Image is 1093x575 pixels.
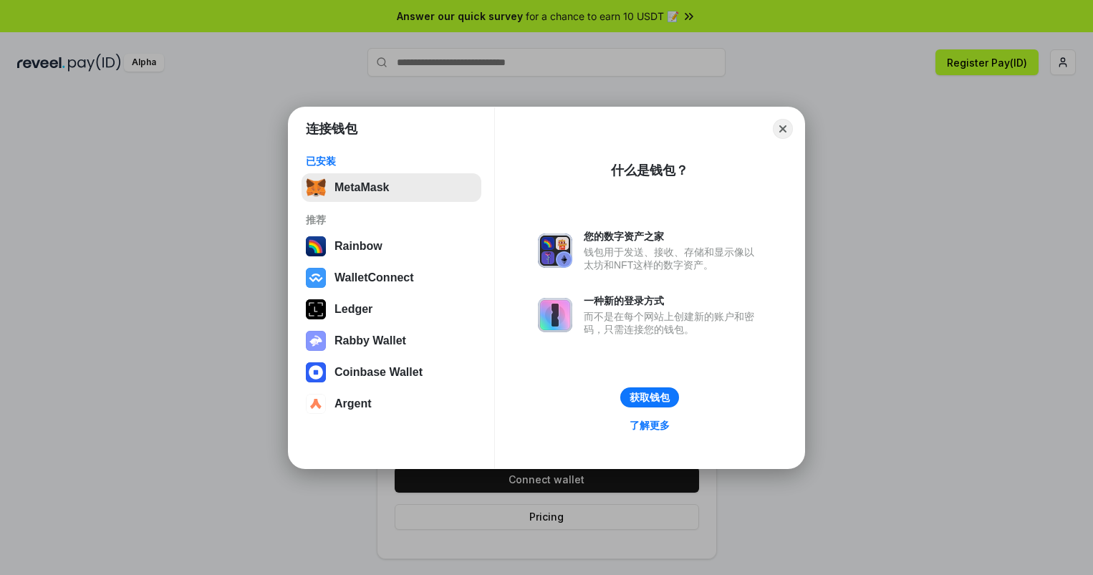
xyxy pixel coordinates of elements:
button: Rainbow [302,232,481,261]
img: svg+xml,%3Csvg%20width%3D%22120%22%20height%3D%22120%22%20viewBox%3D%220%200%20120%20120%22%20fil... [306,236,326,256]
button: Close [773,119,793,139]
div: 了解更多 [630,419,670,432]
button: WalletConnect [302,264,481,292]
div: WalletConnect [334,271,414,284]
div: 已安装 [306,155,477,168]
img: svg+xml,%3Csvg%20xmlns%3D%22http%3A%2F%2Fwww.w3.org%2F2000%2Fsvg%22%20fill%3D%22none%22%20viewBox... [538,233,572,268]
img: svg+xml,%3Csvg%20width%3D%2228%22%20height%3D%2228%22%20viewBox%3D%220%200%2028%2028%22%20fill%3D... [306,362,326,382]
img: svg+xml,%3Csvg%20xmlns%3D%22http%3A%2F%2Fwww.w3.org%2F2000%2Fsvg%22%20width%3D%2228%22%20height%3... [306,299,326,319]
div: 一种新的登录方式 [584,294,761,307]
div: 获取钱包 [630,391,670,404]
img: svg+xml,%3Csvg%20width%3D%2228%22%20height%3D%2228%22%20viewBox%3D%220%200%2028%2028%22%20fill%3D... [306,268,326,288]
div: 钱包用于发送、接收、存储和显示像以太坊和NFT这样的数字资产。 [584,246,761,271]
div: 什么是钱包？ [611,162,688,179]
div: 推荐 [306,213,477,226]
button: MetaMask [302,173,481,202]
img: svg+xml,%3Csvg%20fill%3D%22none%22%20height%3D%2233%22%20viewBox%3D%220%200%2035%2033%22%20width%... [306,178,326,198]
div: 您的数字资产之家 [584,230,761,243]
button: Rabby Wallet [302,327,481,355]
div: Ledger [334,303,372,316]
button: Coinbase Wallet [302,358,481,387]
button: Ledger [302,295,481,324]
img: svg+xml,%3Csvg%20xmlns%3D%22http%3A%2F%2Fwww.w3.org%2F2000%2Fsvg%22%20fill%3D%22none%22%20viewBox... [538,298,572,332]
button: 获取钱包 [620,387,679,407]
button: Argent [302,390,481,418]
a: 了解更多 [621,416,678,435]
div: 而不是在每个网站上创建新的账户和密码，只需连接您的钱包。 [584,310,761,336]
div: Coinbase Wallet [334,366,423,379]
div: MetaMask [334,181,389,194]
div: Rabby Wallet [334,334,406,347]
div: Rainbow [334,240,382,253]
img: svg+xml,%3Csvg%20width%3D%2228%22%20height%3D%2228%22%20viewBox%3D%220%200%2028%2028%22%20fill%3D... [306,394,326,414]
img: svg+xml,%3Csvg%20xmlns%3D%22http%3A%2F%2Fwww.w3.org%2F2000%2Fsvg%22%20fill%3D%22none%22%20viewBox... [306,331,326,351]
div: Argent [334,397,372,410]
h1: 连接钱包 [306,120,357,137]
